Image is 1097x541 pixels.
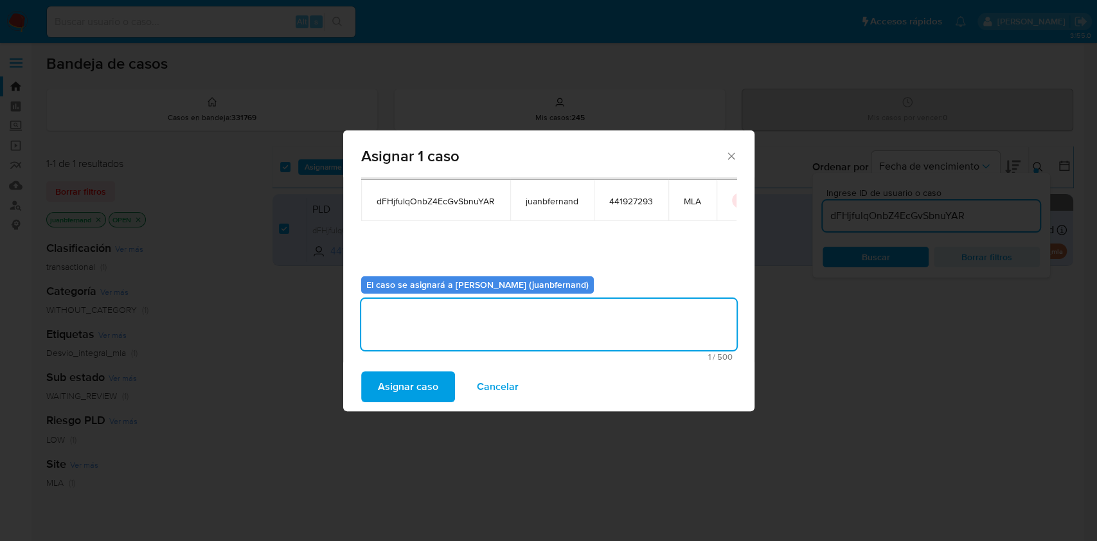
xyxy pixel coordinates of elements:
[609,195,653,207] span: 441927293
[732,193,747,208] button: icon-button
[365,353,733,361] span: Máximo 500 caracteres
[343,130,754,411] div: assign-modal
[477,373,519,401] span: Cancelar
[366,278,589,291] b: El caso se asignará a [PERSON_NAME] (juanbfernand)
[361,148,726,164] span: Asignar 1 caso
[526,195,578,207] span: juanbfernand
[378,373,438,401] span: Asignar caso
[684,195,701,207] span: MLA
[361,371,455,402] button: Asignar caso
[377,195,495,207] span: dFHjfulqOnbZ4EcGvSbnuYAR
[725,150,736,161] button: Cerrar ventana
[460,371,535,402] button: Cancelar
